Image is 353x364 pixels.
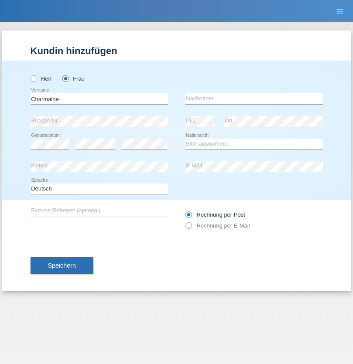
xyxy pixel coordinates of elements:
input: Herr [31,75,36,81]
span: Speichern [48,262,76,269]
i: menu [336,7,344,16]
input: Rechnung per Post [185,211,191,222]
a: menu [331,8,349,14]
label: Rechnung per E-Mail [185,222,250,229]
label: Frau [62,75,85,82]
label: Rechnung per Post [185,211,245,218]
label: Herr [31,75,52,82]
input: Frau [62,75,68,81]
input: Rechnung per E-Mail [185,222,191,233]
h1: Kundin hinzufügen [31,45,323,56]
button: Speichern [31,257,93,274]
